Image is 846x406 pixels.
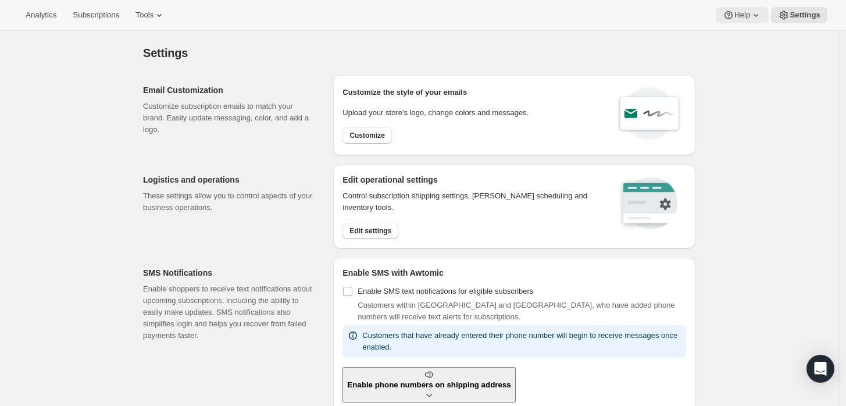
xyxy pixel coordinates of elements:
span: Customize [349,131,385,140]
button: Analytics [19,7,63,23]
b: Enable phone numbers on shipping address [347,380,511,389]
p: Customers that have already entered their phone number will begin to receive messages once enabled. [362,330,681,353]
button: Subscriptions [66,7,126,23]
button: Edit settings [342,223,398,239]
span: Help [734,10,750,20]
p: These settings allow you to control aspects of your business operations. [143,190,315,213]
button: Tools [128,7,172,23]
button: Settings [771,7,827,23]
span: Edit settings [349,226,391,236]
span: Customers within [GEOGRAPHIC_DATA] and [GEOGRAPHIC_DATA], who have added phone numbers will recei... [358,301,674,321]
h2: Email Customization [143,84,315,96]
span: Enable SMS text notifications for eligible subscribers [358,287,533,295]
h2: Edit operational settings [342,174,602,186]
div: Open Intercom Messenger [806,355,834,383]
button: Help [716,7,769,23]
p: Customize the style of your emails [342,87,467,98]
span: Settings [790,10,820,20]
span: Subscriptions [73,10,119,20]
p: Control subscription shipping settings, [PERSON_NAME] scheduling and inventory tools. [342,190,602,213]
span: Settings [143,47,188,59]
p: Enable shoppers to receive text notifications about upcoming subscriptions, including the ability... [143,283,315,341]
h2: Enable SMS with Awtomic [342,267,686,279]
p: Upload your store’s logo, change colors and messages. [342,107,529,119]
span: Analytics [26,10,56,20]
button: Customize [342,127,392,144]
h2: Logistics and operations [143,174,315,186]
button: Enable phone numbers on shipping address [342,367,515,403]
span: Tools [135,10,154,20]
h2: SMS Notifications [143,267,315,279]
p: Customize subscription emails to match your brand. Easily update messaging, color, and add a logo. [143,101,315,136]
